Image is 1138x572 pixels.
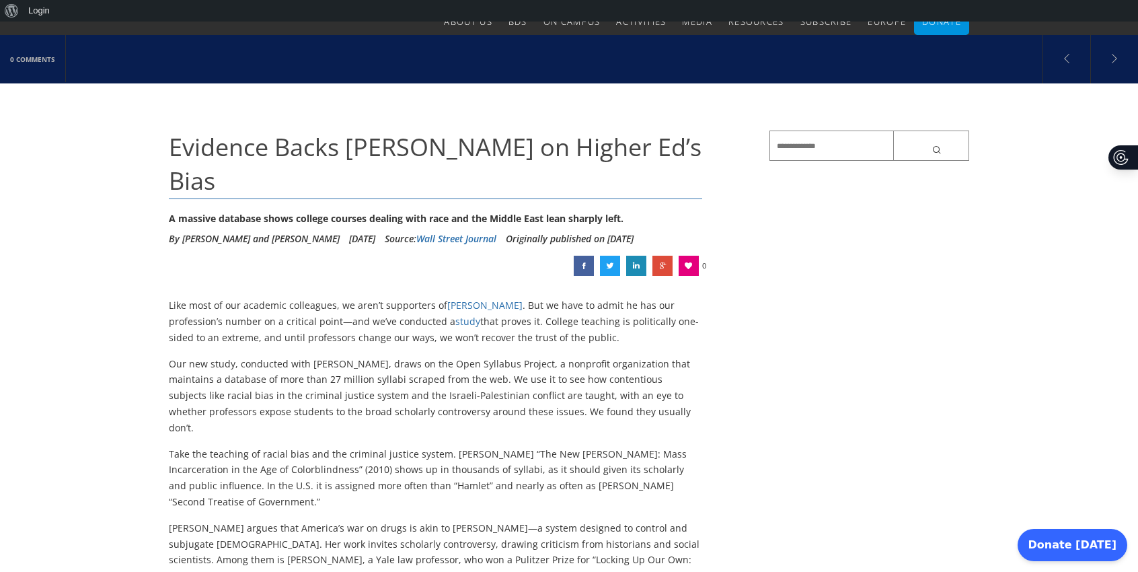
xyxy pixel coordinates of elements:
[868,8,906,35] a: Europe
[868,15,906,28] span: Europe
[728,15,784,28] span: Resources
[416,232,496,245] a: Wall Street Journal
[728,8,784,35] a: Resources
[508,15,527,28] span: BDS
[508,8,527,35] a: BDS
[600,256,620,276] a: Evidence Backs Trump on Higher Ed’s Bias
[169,209,702,229] div: A massive database shows college courses dealing with race and the Middle East lean sharply left.
[506,229,634,249] li: Originally published on [DATE]
[349,229,375,249] li: [DATE]
[574,256,594,276] a: Evidence Backs Trump on Higher Ed’s Bias
[444,15,492,28] span: About Us
[169,297,702,345] p: Like most of our academic colleagues, we aren’t supporters of . But we have to admit he has our p...
[922,8,961,35] a: Donate
[455,315,480,328] a: study
[616,15,666,28] span: Activities
[169,356,702,436] p: Our new study, conducted with [PERSON_NAME], draws on the Open Syllabus Project, a nonprofit orga...
[626,256,646,276] a: Evidence Backs Trump on Higher Ed’s Bias
[652,256,673,276] a: Evidence Backs Trump on Higher Ed’s Bias
[800,8,852,35] a: Subscribe
[800,15,852,28] span: Subscribe
[922,15,961,28] span: Donate
[682,15,712,28] span: Media
[543,15,601,28] span: On Campus
[385,229,496,249] div: Source:
[169,446,702,510] p: Take the teaching of racial bias and the criminal justice system. [PERSON_NAME] “The New [PERSON_...
[616,8,666,35] a: Activities
[447,299,523,312] a: [PERSON_NAME]
[169,131,701,197] span: Evidence Backs [PERSON_NAME] on Higher Ed’s Bias
[169,229,340,249] li: By [PERSON_NAME] and [PERSON_NAME]
[682,8,712,35] a: Media
[444,8,492,35] a: About Us
[702,256,706,276] span: 0
[543,8,601,35] a: On Campus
